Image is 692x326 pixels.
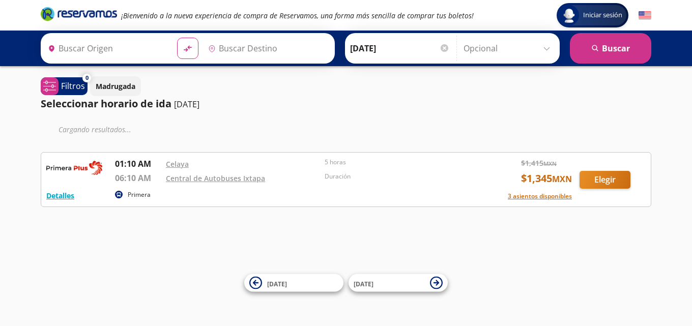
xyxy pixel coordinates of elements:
[115,158,161,170] p: 01:10 AM
[41,6,117,21] i: Brand Logo
[325,172,478,181] p: Duración
[166,159,189,169] a: Celaya
[464,36,555,61] input: Opcional
[204,36,329,61] input: Buscar Destino
[46,158,102,178] img: RESERVAMOS
[325,158,478,167] p: 5 horas
[244,274,343,292] button: [DATE]
[350,36,450,61] input: Elegir Fecha
[61,80,85,92] p: Filtros
[349,274,448,292] button: [DATE]
[570,33,651,64] button: Buscar
[41,77,88,95] button: 0Filtros
[41,96,171,111] p: Seleccionar horario de ida
[121,11,474,20] em: ¡Bienvenido a la nueva experiencia de compra de Reservamos, una forma más sencilla de comprar tus...
[85,74,89,82] span: 0
[521,158,557,168] span: $ 1,415
[543,160,557,167] small: MXN
[44,36,169,61] input: Buscar Origen
[508,192,572,201] button: 3 asientos disponibles
[46,190,74,201] button: Detalles
[639,9,651,22] button: English
[174,98,199,110] p: [DATE]
[354,279,373,288] span: [DATE]
[96,81,135,92] p: Madrugada
[59,125,131,134] em: Cargando resultados ...
[579,10,626,20] span: Iniciar sesión
[128,190,151,199] p: Primera
[267,279,287,288] span: [DATE]
[166,173,265,183] a: Central de Autobuses Ixtapa
[552,173,572,185] small: MXN
[41,6,117,24] a: Brand Logo
[115,172,161,184] p: 06:10 AM
[90,76,141,96] button: Madrugada
[580,171,630,189] button: Elegir
[521,171,572,186] span: $ 1,345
